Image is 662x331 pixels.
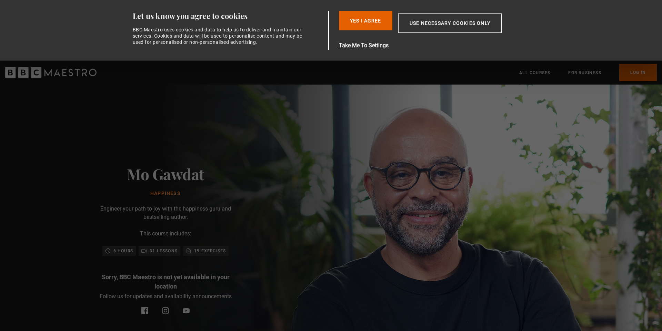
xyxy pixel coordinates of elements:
p: 19 exercises [194,247,226,254]
svg: BBC Maestro [5,67,97,78]
a: Log In [619,64,657,81]
button: Take Me To Settings [339,41,535,50]
p: Engineer your path to joy with the happiness guru and bestselling author. [97,205,234,221]
p: 6 hours [113,247,133,254]
h2: Mo Gawdat [127,165,204,183]
nav: Primary [519,64,657,81]
button: Use necessary cookies only [398,13,502,33]
div: BBC Maestro uses cookies and data to help us to deliver and maintain our services. Cookies and da... [133,27,307,46]
div: Let us know you agree to cookies [133,11,326,21]
button: Yes I Agree [339,11,392,30]
h1: Happiness [127,191,204,196]
p: 31 lessons [150,247,178,254]
p: This course includes: [140,230,191,238]
a: All Courses [519,69,550,76]
p: Sorry, BBC Maestro is not yet available in your location [97,272,234,291]
a: For business [568,69,601,76]
p: Follow us for updates and availability announcements [100,292,232,301]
